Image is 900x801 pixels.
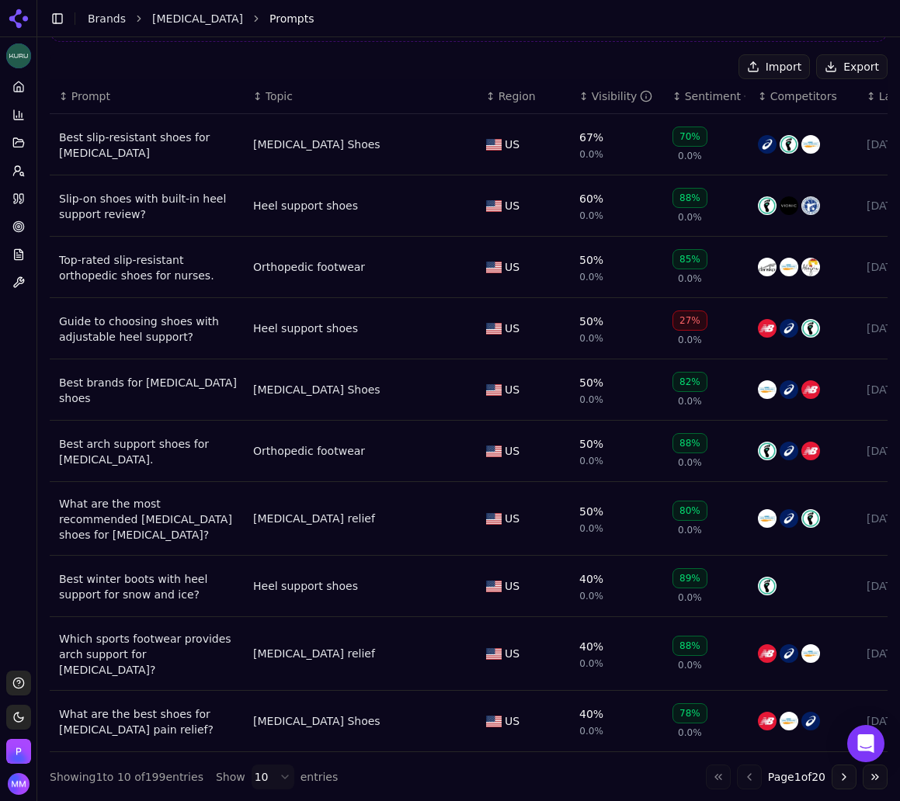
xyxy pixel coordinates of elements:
a: What are the best shoes for [MEDICAL_DATA] pain relief? [59,706,241,737]
div: Sentiment [685,88,745,104]
div: Best winter boots with heel support for snow and ice? [59,571,241,602]
a: [MEDICAL_DATA] Shoes [253,382,381,397]
div: Orthopedic footwear [253,443,365,459]
span: Topic [266,88,293,104]
img: asics [780,319,798,338]
th: sentiment [666,79,752,114]
button: Open user button [8,773,30,795]
a: [MEDICAL_DATA] [152,11,243,26]
img: orthofeet [801,319,820,338]
a: Which sports footwear provides arch support for [MEDICAL_DATA]? [59,631,241,678]
a: Guide to choosing shoes with adjustable heel support? [59,314,241,345]
th: Topic [247,79,480,114]
div: ↕Visibility [579,88,660,104]
span: 0.0% [678,334,702,346]
a: [MEDICAL_DATA] relief [253,646,375,661]
a: Top-rated slip-resistant orthopedic shoes for nurses. [59,252,241,283]
span: 0.0% [579,332,603,345]
img: new balance [758,644,777,663]
div: ↕Region [486,88,567,104]
img: hoka one one [801,644,820,663]
img: hoka one one [780,712,798,730]
span: US [505,578,519,594]
div: 89% [672,568,707,588]
div: 50% [579,436,603,452]
div: 88% [672,188,707,208]
div: ↕Sentiment [672,88,745,104]
th: Prompt [53,79,247,114]
span: 0.0% [579,455,603,467]
img: asics [780,380,798,399]
img: US flag [486,384,502,396]
div: Data table [50,79,888,752]
span: Competitors [770,88,837,104]
div: 60% [579,191,603,206]
span: 0.0% [678,456,702,469]
img: US flag [486,648,502,660]
span: 0.0% [678,211,702,224]
div: 88% [672,433,707,453]
a: Best slip-resistant shoes for [MEDICAL_DATA] [59,130,241,161]
span: US [505,137,519,152]
img: new balance [758,319,777,338]
a: [MEDICAL_DATA] Shoes [253,137,381,152]
img: hoka one one [780,258,798,276]
img: US flag [486,716,502,727]
span: 0.0% [579,210,603,222]
div: Domain: [URL] [40,40,110,53]
div: 50% [579,375,603,390]
a: Best arch support shoes for [MEDICAL_DATA]. [59,436,241,467]
span: 0.0% [579,522,603,535]
img: new balance [801,442,820,460]
img: hoka one one [758,509,777,528]
th: Region [480,79,573,114]
div: v 4.0.25 [43,25,76,37]
img: hoka one one [758,380,777,399]
span: US [505,511,519,526]
a: What are the most recommended [MEDICAL_DATA] shoes for [MEDICAL_DATA]? [59,496,241,543]
span: Prompts [269,11,314,26]
div: Open Intercom Messenger [847,725,884,762]
button: Current brand: KURU [6,43,31,68]
div: 40% [579,639,603,654]
div: ↕Competitors [758,88,854,104]
img: orthofeet [758,442,777,460]
a: [MEDICAL_DATA] Shoes [253,713,381,729]
img: Molly McLay [8,773,30,795]
img: vionic [780,196,798,215]
a: Slip-on shoes with built-in heel support review? [59,191,241,222]
img: new balance [758,712,777,730]
a: [MEDICAL_DATA] relief [253,511,375,526]
div: 27% [672,310,707,331]
button: Open organization switcher [6,739,31,764]
div: 80% [672,501,707,521]
span: US [505,646,519,661]
div: 67% [579,130,603,145]
a: Orthopedic footwear [253,259,365,275]
img: logo_orange.svg [25,25,37,37]
span: US [505,198,519,213]
img: US flag [486,446,502,457]
span: US [505,443,519,459]
span: US [505,713,519,729]
img: US flag [486,581,502,592]
span: Page 1 of 20 [768,769,825,785]
span: US [505,259,519,275]
img: tab_keywords_by_traffic_grey.svg [155,90,167,102]
a: Best brands for [MEDICAL_DATA] shoes [59,375,241,406]
img: US flag [486,323,502,335]
span: 0.0% [678,726,702,739]
div: Heel support shoes [253,578,358,594]
span: Region [499,88,536,104]
img: dansko [758,258,777,276]
img: hoka one one [801,135,820,154]
a: Heel support shoes [253,321,358,336]
div: 40% [579,571,603,587]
